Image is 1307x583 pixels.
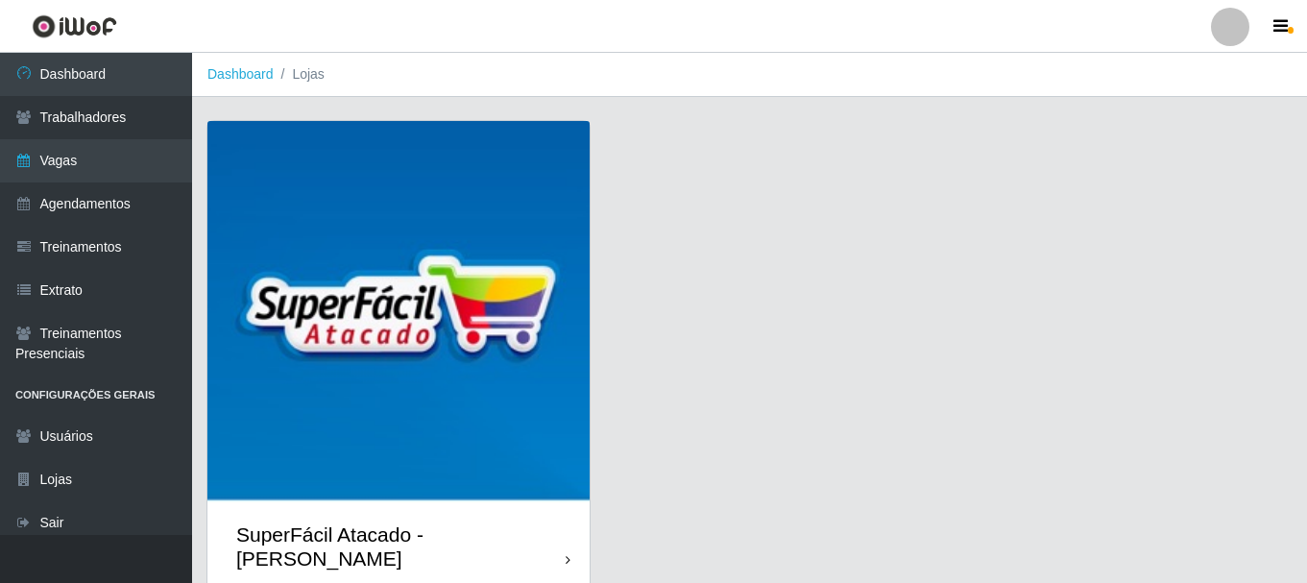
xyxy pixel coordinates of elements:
a: Dashboard [207,66,274,82]
img: cardImg [207,121,590,503]
div: SuperFácil Atacado - [PERSON_NAME] [236,522,566,571]
img: CoreUI Logo [32,14,117,38]
nav: breadcrumb [192,53,1307,97]
li: Lojas [274,64,325,85]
